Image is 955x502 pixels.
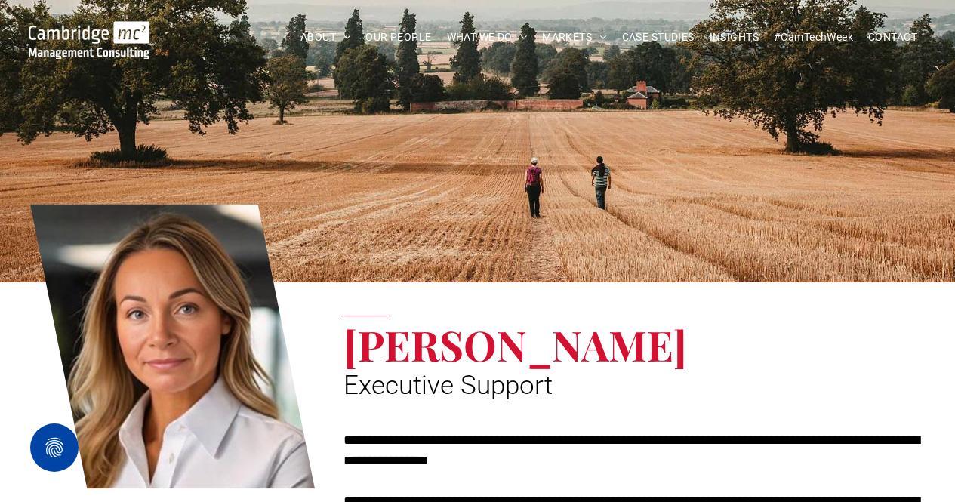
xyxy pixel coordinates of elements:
a: CONTACT [861,26,925,49]
a: OUR PEOPLE [358,26,439,49]
span: Executive Support [343,370,553,401]
a: WHAT WE DO [439,26,535,49]
a: CASE STUDIES [615,26,702,49]
a: ABOUT [293,26,359,49]
a: Kate Hancock | Executive Support | Cambridge Management Consulting [30,200,315,493]
a: Your Business Transformed | Cambridge Management Consulting [29,23,150,39]
a: INSIGHTS [702,26,766,49]
span: [PERSON_NAME] [343,316,687,372]
a: MARKETS [534,26,614,49]
a: #CamTechWeek [766,26,861,49]
img: Cambridge MC Logo [29,21,150,59]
